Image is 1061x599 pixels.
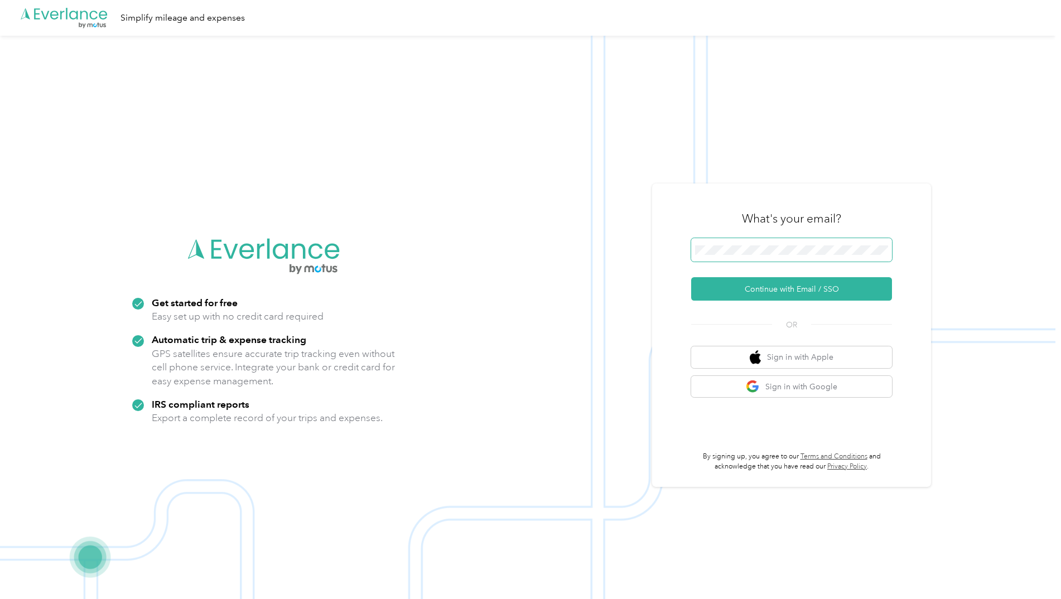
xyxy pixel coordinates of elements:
p: Export a complete record of your trips and expenses. [152,411,383,425]
strong: Automatic trip & expense tracking [152,334,306,345]
button: Continue with Email / SSO [691,277,892,301]
p: GPS satellites ensure accurate trip tracking even without cell phone service. Integrate your bank... [152,347,396,388]
strong: IRS compliant reports [152,398,249,410]
a: Terms and Conditions [800,452,867,461]
button: google logoSign in with Google [691,376,892,398]
button: apple logoSign in with Apple [691,346,892,368]
img: google logo [746,380,760,394]
p: By signing up, you agree to our and acknowledge that you have read our . [691,452,892,471]
div: Simplify mileage and expenses [120,11,245,25]
span: OR [772,319,811,331]
h3: What's your email? [742,211,841,226]
strong: Get started for free [152,297,238,308]
p: Easy set up with no credit card required [152,310,324,323]
img: apple logo [750,350,761,364]
a: Privacy Policy [827,462,867,471]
